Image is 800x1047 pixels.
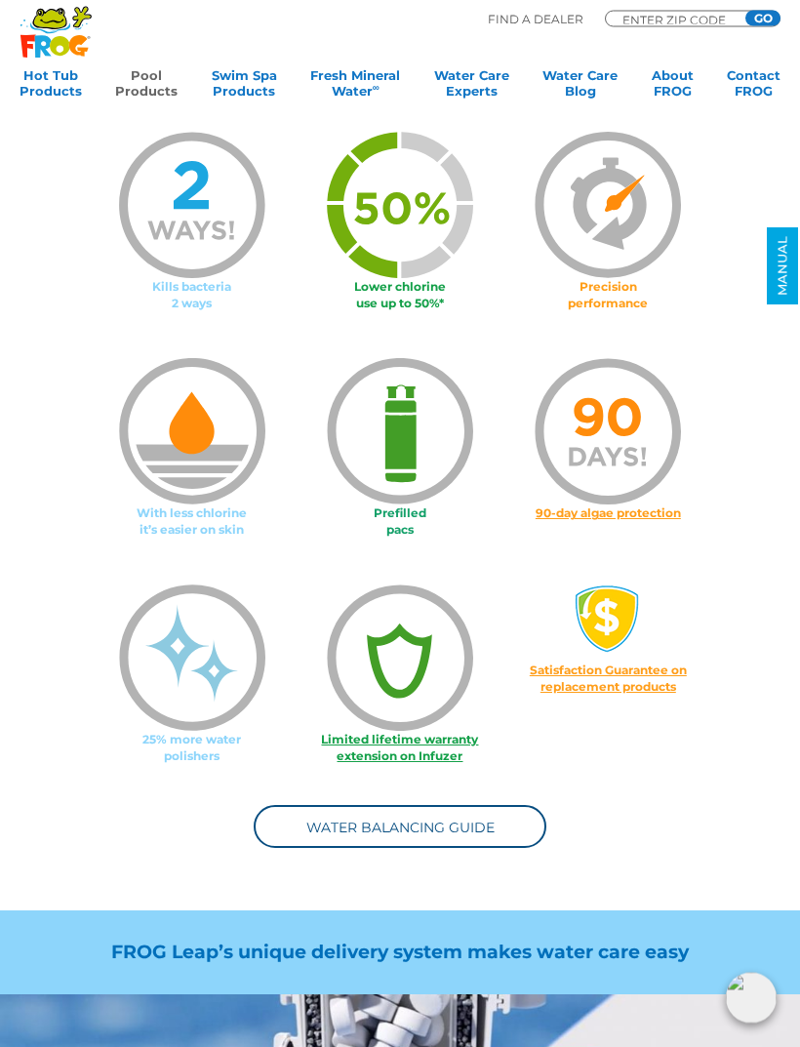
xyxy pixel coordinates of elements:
a: Satisfaction Guarantee on replacement products [530,664,687,695]
a: ContactFROG [727,67,780,106]
a: Hot TubProducts [20,67,82,106]
img: icon-lifetime-warranty-green [327,585,473,732]
p: Precision performance [504,279,712,312]
img: icon-precision-orange [535,133,681,279]
input: GO [745,11,780,26]
span: pacs [386,523,414,538]
p: With less chlorine it’s easier on skin [88,505,296,539]
a: PoolProducts [115,67,178,106]
img: openIcon [726,973,777,1024]
span: Prefilled [374,506,426,521]
p: Find A Dealer [488,11,583,28]
img: icon-less-chlorine-orange [119,359,265,505]
a: Limited lifetime warranty extension on Infuzer [321,733,478,764]
img: icon-50percent-green [327,133,473,279]
img: money-back1-small [574,585,642,654]
a: 90-day algae protection [536,506,681,521]
a: Swim SpaProducts [212,67,277,106]
p: 25% more water polishers [88,732,296,765]
img: icon-prefilled-packs-green [327,359,473,505]
p: Kills bacteria 2 ways [88,279,296,312]
sup: ∞ [373,82,380,93]
a: AboutFROG [652,67,694,106]
a: MANUAL [767,228,798,305]
input: Zip Code Form [620,15,738,24]
img: icon-polishers-blue [119,585,265,732]
a: Fresh MineralWater∞ [310,67,400,106]
a: Water CareExperts [434,67,509,106]
h2: FROG Leap’s unique delivery system makes water care easy [57,943,743,964]
img: icon-2-ways-blue [119,133,265,279]
a: Water Balancing Guide [254,806,546,849]
a: Water CareBlog [542,67,618,106]
p: Lower chlorine use up to 50%* [296,279,503,312]
img: icon-90-days-orange [535,359,681,505]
